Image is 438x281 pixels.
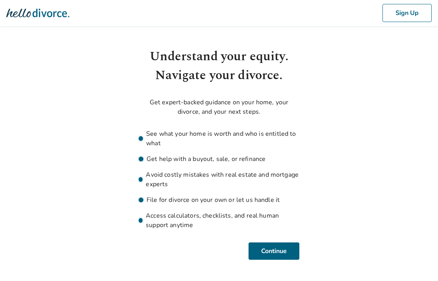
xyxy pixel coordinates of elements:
button: Continue [249,242,299,260]
img: Hello Divorce Logo [6,5,69,21]
li: Access calculators, checklists, and real human support anytime [139,211,299,230]
li: Get help with a buyout, sale, or refinance [139,154,299,164]
li: File for divorce on your own or let us handle it [139,195,299,205]
li: Avoid costly mistakes with real estate and mortgage experts [139,170,299,189]
p: Get expert-backed guidance on your home, your divorce, and your next steps. [139,98,299,116]
h1: Understand your equity. Navigate your divorce. [139,47,299,85]
li: See what your home is worth and who is entitled to what [139,129,299,148]
button: Sign Up [382,4,432,22]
